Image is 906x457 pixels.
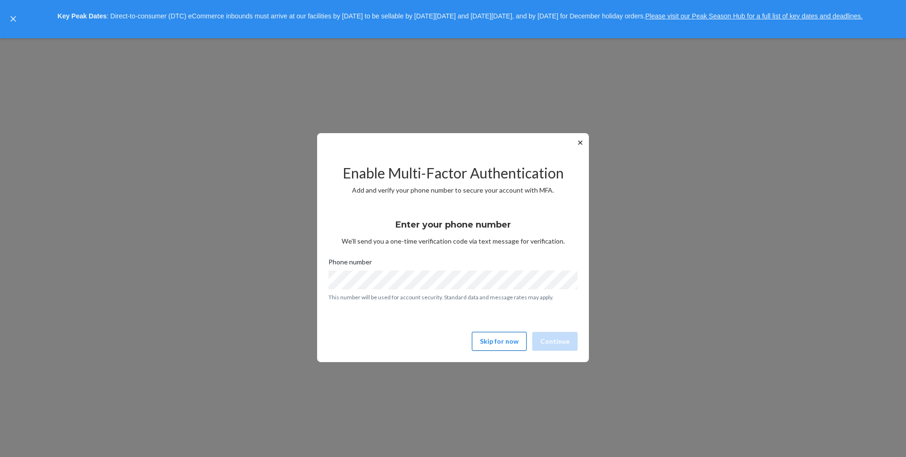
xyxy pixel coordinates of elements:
button: close, [8,14,18,24]
h3: Enter your phone number [395,219,511,231]
p: Add and verify your phone number to secure your account with MFA. [328,186,578,195]
span: Phone number [328,257,372,271]
h2: Enable Multi-Factor Authentication [328,165,578,181]
p: : Direct-to-consumer (DTC) eCommerce inbounds must arrive at our facilities by [DATE] to be sella... [23,8,898,25]
a: Please visit our Peak Season Hub for a full list of key dates and deadlines. [645,12,863,20]
button: Skip for now [472,332,527,351]
div: We’ll send you a one-time verification code via text message for verification. [328,211,578,246]
p: This number will be used for account security. Standard data and message rates may apply. [328,293,578,301]
strong: Key Peak Dates [58,12,107,20]
button: Continue [532,332,578,351]
button: ✕ [575,137,585,148]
